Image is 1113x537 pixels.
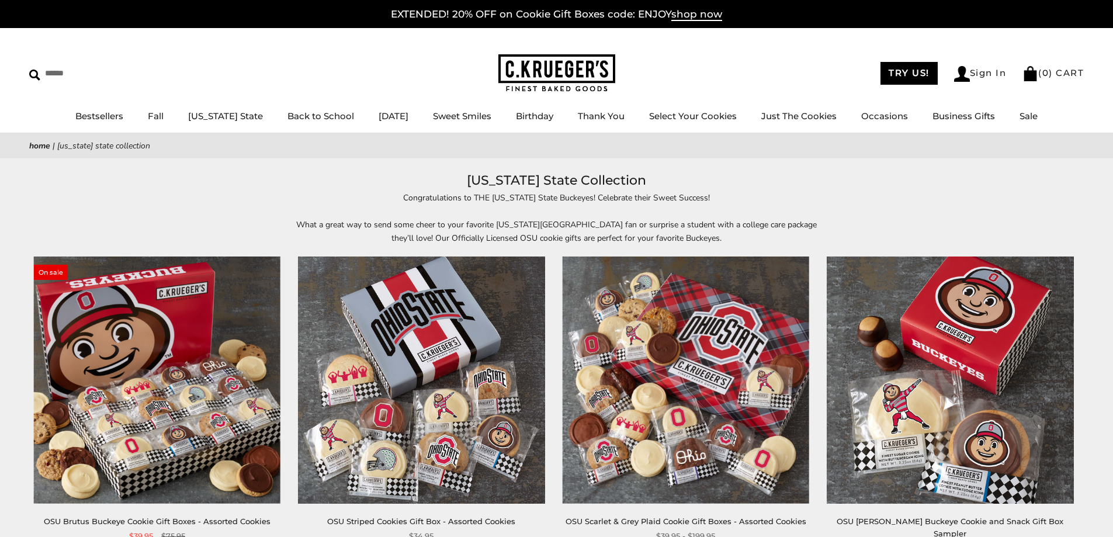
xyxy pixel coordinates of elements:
[29,70,40,81] img: Search
[287,110,354,122] a: Back to School
[1042,67,1049,78] span: 0
[932,110,995,122] a: Business Gifts
[671,8,722,21] span: shop now
[53,140,55,151] span: |
[327,517,515,526] a: OSU Striped Cookies Gift Box - Assorted Cookies
[288,191,826,205] p: Congratulations to THE [US_STATE] State Buckeyes! Celebrate their Sweet Success!
[1022,67,1084,78] a: (0) CART
[566,517,806,526] a: OSU Scarlet & Grey Plaid Cookie Gift Boxes - Assorted Cookies
[954,66,970,82] img: Account
[379,110,408,122] a: [DATE]
[29,139,1084,153] nav: breadcrumbs
[47,170,1066,191] h1: [US_STATE] State Collection
[188,110,263,122] a: [US_STATE] State
[34,265,68,280] span: On sale
[288,218,826,245] p: What a great way to send some cheer to your favorite [US_STATE][GEOGRAPHIC_DATA] fan or surprise ...
[578,110,625,122] a: Thank You
[516,110,553,122] a: Birthday
[880,62,938,85] a: TRY US!
[75,110,123,122] a: Bestsellers
[1022,66,1038,81] img: Bag
[391,8,722,21] a: EXTENDED! 20% OFF on Cookie Gift Boxes code: ENJOYshop now
[827,257,1073,503] img: OSU Brutus Buckeye Cookie and Snack Gift Box Sampler
[861,110,908,122] a: Occasions
[57,140,150,151] span: [US_STATE] State Collection
[34,257,280,503] img: OSU Brutus Buckeye Cookie Gift Boxes - Assorted Cookies
[649,110,737,122] a: Select Your Cookies
[298,257,545,503] img: OSU Striped Cookies Gift Box - Assorted Cookies
[29,140,50,151] a: Home
[44,517,271,526] a: OSU Brutus Buckeye Cookie Gift Boxes - Assorted Cookies
[761,110,837,122] a: Just The Cookies
[29,64,168,82] input: Search
[563,257,809,503] img: OSU Scarlet & Grey Plaid Cookie Gift Boxes - Assorted Cookies
[954,66,1007,82] a: Sign In
[1020,110,1038,122] a: Sale
[148,110,164,122] a: Fall
[433,110,491,122] a: Sweet Smiles
[498,54,615,92] img: C.KRUEGER'S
